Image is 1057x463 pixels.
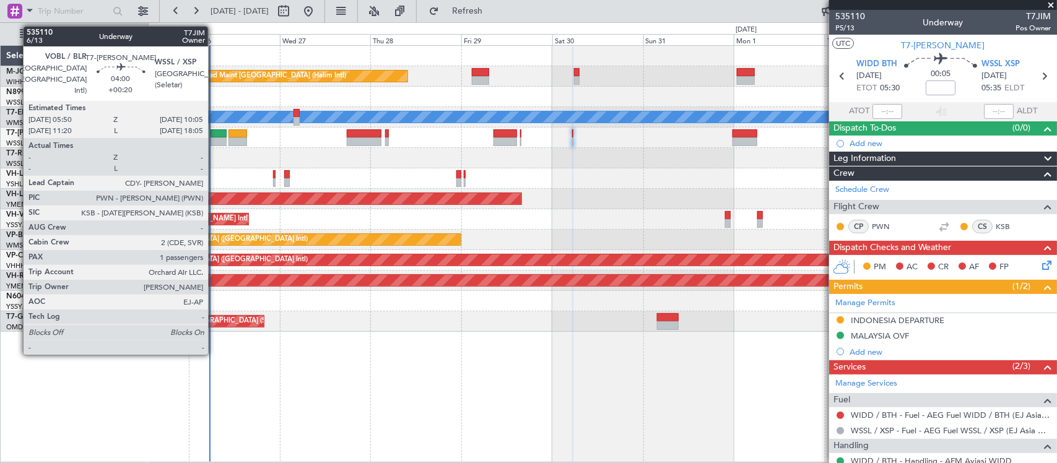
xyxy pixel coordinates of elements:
[6,191,32,198] span: VH-LEP
[851,331,909,341] div: MALAYSIA OVF
[97,210,250,228] div: Unplanned Maint Sydney ([PERSON_NAME] Intl)
[6,231,33,239] span: VP-BCY
[850,138,1051,149] div: Add new
[6,68,33,76] span: M-JGVJ
[835,10,865,23] span: 535110
[1016,23,1051,33] span: Pos Owner
[872,104,902,119] input: --:--
[150,25,172,35] div: [DATE]
[6,129,120,137] a: T7-[PERSON_NAME]Global 7500
[856,58,897,71] span: WIDD BTH
[6,89,35,96] span: N8998K
[981,82,1001,95] span: 05:35
[38,2,109,20] input: Trip Number
[833,360,866,374] span: Services
[850,347,1051,357] div: Add new
[211,6,269,17] span: [DATE] - [DATE]
[835,184,889,196] a: Schedule Crew
[1004,82,1024,95] span: ELDT
[6,200,44,209] a: YMEN/MEB
[6,261,43,270] a: VHHH/HKG
[280,34,371,45] div: Wed 27
[856,82,877,95] span: ETOT
[833,152,896,166] span: Leg Information
[833,241,951,255] span: Dispatch Checks and Weather
[849,105,869,118] span: ATOT
[6,313,74,321] a: T7-GTSGlobal 7500
[101,230,308,249] div: Planned Maint [GEOGRAPHIC_DATA] ([GEOGRAPHIC_DATA] Intl)
[6,322,49,332] a: OMDW/DWC
[6,293,90,300] a: N604AUChallenger 604
[6,231,75,239] a: VP-BCYGlobal 5000
[856,70,882,82] span: [DATE]
[101,251,308,269] div: Planned Maint [GEOGRAPHIC_DATA] ([GEOGRAPHIC_DATA] Intl)
[972,220,993,233] div: CS
[736,25,757,35] div: [DATE]
[6,282,44,291] a: YMEN/MEB
[851,425,1051,436] a: WSSL / XSP - Fuel - AEG Fuel WSSL / XSP (EJ Asia Only)
[1012,121,1030,134] span: (0/0)
[131,312,285,331] div: Unplanned Maint [GEOGRAPHIC_DATA] (Seletar)
[6,109,54,116] a: T7-ELLYG-550
[6,211,33,219] span: VH-VSK
[832,38,854,49] button: UTC
[6,68,76,76] a: M-JGVJGlobal 5000
[6,109,33,116] span: T7-ELLY
[1016,10,1051,23] span: T7JIM
[996,221,1024,232] a: KSB
[6,241,43,250] a: WMSA/SZB
[833,439,869,453] span: Handling
[833,200,879,214] span: Flight Crew
[6,302,38,311] a: YSSY/SYD
[1012,360,1030,373] span: (2/3)
[969,261,979,274] span: AF
[981,70,1007,82] span: [DATE]
[6,118,43,128] a: WMSA/SZB
[880,82,900,95] span: 05:30
[833,121,896,136] span: Dispatch To-Dos
[734,34,825,45] div: Mon 1
[6,313,32,321] span: T7-GTS
[6,139,39,148] a: WSSL/XSP
[6,98,39,107] a: WSSL/XSP
[6,89,77,96] a: N8998KGlobal 6000
[6,170,85,178] a: VH-L2BChallenger 604
[874,261,886,274] span: PM
[552,34,643,45] div: Sat 30
[907,261,918,274] span: AC
[835,378,897,390] a: Manage Services
[14,24,134,44] button: All Aircraft
[6,252,32,259] span: VP-CJR
[6,170,32,178] span: VH-L2B
[931,68,950,80] span: 00:05
[833,167,855,181] span: Crew
[6,252,53,259] a: VP-CJRG-650
[423,1,497,21] button: Refresh
[6,129,78,137] span: T7-[PERSON_NAME]
[1012,280,1030,293] span: (1/2)
[851,410,1051,420] a: WIDD / BTH - Fuel - AEG Fuel WIDD / BTH (EJ Asia Only)
[6,272,83,280] a: VH-RIUHawker 800XP
[923,17,963,30] div: Underway
[6,77,40,87] a: WIHH/HLP
[192,67,346,85] div: Planned Maint [GEOGRAPHIC_DATA] (Halim Intl)
[833,280,863,294] span: Permits
[6,211,102,219] a: VH-VSKGlobal Express XRS
[6,220,38,230] a: YSSY/SYD
[981,58,1020,71] span: WSSL XSP
[1017,105,1037,118] span: ALDT
[825,34,916,45] div: Tue 2
[461,34,552,45] div: Fri 29
[442,7,494,15] span: Refresh
[835,297,895,309] a: Manage Permits
[6,150,29,157] span: T7-RIC
[835,23,865,33] span: P5/13
[370,34,461,45] div: Thu 28
[189,34,280,45] div: Tue 26
[999,261,1009,274] span: FP
[6,180,41,189] a: YSHL/WOL
[833,393,850,407] span: Fuel
[6,272,32,280] span: VH-RIU
[32,30,131,38] span: All Aircraft
[643,34,734,45] div: Sun 31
